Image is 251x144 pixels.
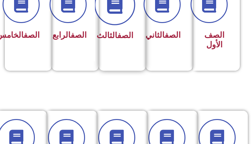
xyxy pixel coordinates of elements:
span: الثالث [97,31,133,40]
a: الصف [165,30,181,40]
span: الصف الأول [204,30,224,49]
a: الصف [24,30,40,40]
a: الصف [71,30,87,40]
a: الصف [117,31,133,40]
span: الرابع [52,30,87,40]
span: الثاني [145,30,181,40]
